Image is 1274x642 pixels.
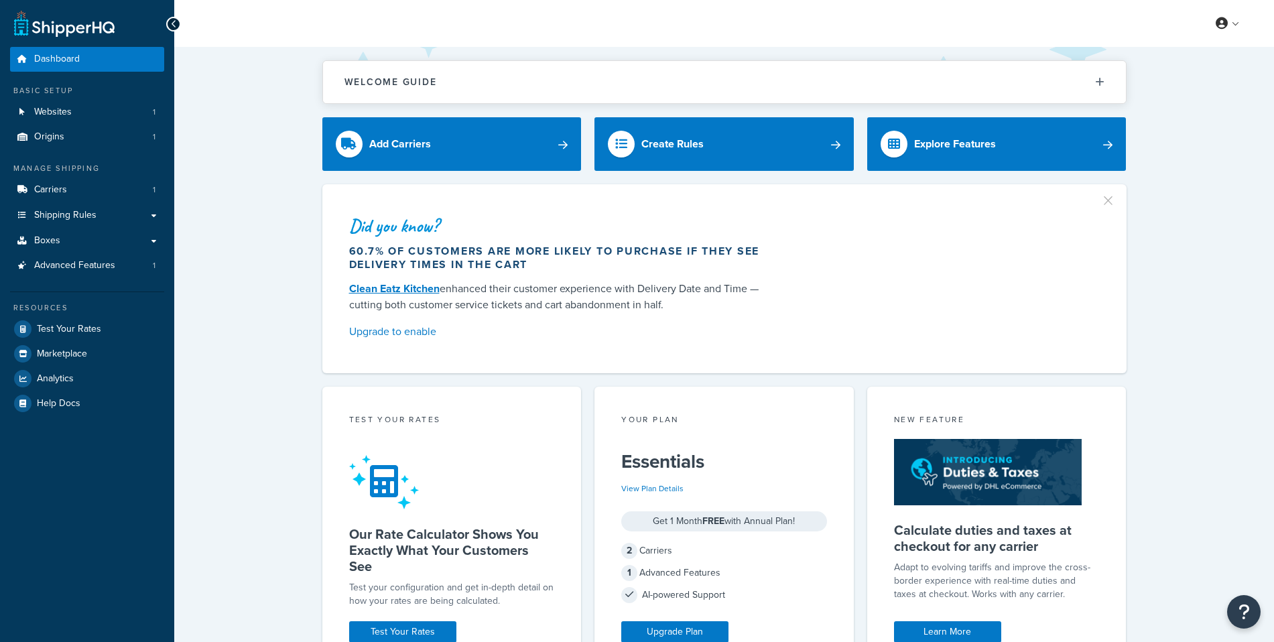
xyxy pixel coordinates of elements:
span: Dashboard [34,54,80,65]
span: Origins [34,131,64,143]
div: Basic Setup [10,85,164,97]
a: Marketplace [10,342,164,366]
a: Add Carriers [322,117,582,171]
span: Carriers [34,184,67,196]
span: Boxes [34,235,60,247]
div: New Feature [894,413,1100,429]
a: Explore Features [867,117,1127,171]
div: Advanced Features [621,564,827,582]
span: 1 [153,107,155,118]
div: Manage Shipping [10,163,164,174]
div: Resources [10,302,164,314]
a: Shipping Rules [10,203,164,228]
a: Help Docs [10,391,164,415]
li: Advanced Features [10,253,164,278]
div: enhanced their customer experience with Delivery Date and Time — cutting both customer service ti... [349,281,773,313]
a: Clean Eatz Kitchen [349,281,440,296]
button: Welcome Guide [323,61,1126,103]
a: View Plan Details [621,483,684,495]
div: Add Carriers [369,135,431,153]
span: Advanced Features [34,260,115,271]
a: Create Rules [594,117,854,171]
a: Websites1 [10,100,164,125]
a: Advanced Features1 [10,253,164,278]
li: Origins [10,125,164,149]
a: Origins1 [10,125,164,149]
a: Carriers1 [10,178,164,202]
h5: Calculate duties and taxes at checkout for any carrier [894,522,1100,554]
li: Carriers [10,178,164,202]
h5: Our Rate Calculator Shows You Exactly What Your Customers See [349,526,555,574]
li: Websites [10,100,164,125]
a: Analytics [10,367,164,391]
div: Create Rules [641,135,704,153]
div: 60.7% of customers are more likely to purchase if they see delivery times in the cart [349,245,773,271]
span: 1 [153,260,155,271]
span: 1 [153,184,155,196]
a: Boxes [10,229,164,253]
span: Marketplace [37,348,87,360]
div: Did you know? [349,216,773,235]
span: 1 [621,565,637,581]
p: Adapt to evolving tariffs and improve the cross-border experience with real-time duties and taxes... [894,561,1100,601]
div: Test your rates [349,413,555,429]
span: 2 [621,543,637,559]
button: Open Resource Center [1227,595,1261,629]
div: Get 1 Month with Annual Plan! [621,511,827,531]
h5: Essentials [621,451,827,472]
span: Help Docs [37,398,80,409]
div: Carriers [621,541,827,560]
a: Test Your Rates [10,317,164,341]
div: Test your configuration and get in-depth detail on how your rates are being calculated. [349,581,555,608]
span: Test Your Rates [37,324,101,335]
strong: FREE [702,514,724,528]
div: AI-powered Support [621,586,827,604]
div: Your Plan [621,413,827,429]
div: Explore Features [914,135,996,153]
h2: Welcome Guide [344,77,437,87]
span: Shipping Rules [34,210,97,221]
a: Dashboard [10,47,164,72]
span: Websites [34,107,72,118]
span: Analytics [37,373,74,385]
a: Upgrade to enable [349,322,773,341]
span: 1 [153,131,155,143]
